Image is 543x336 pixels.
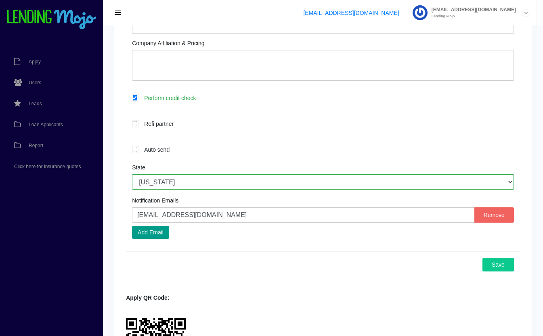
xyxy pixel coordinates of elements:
[29,59,41,64] span: Apply
[14,164,81,169] span: Click here for insurance quotes
[140,145,514,154] label: Auto send
[29,80,41,85] span: Users
[29,122,63,127] span: Loan Applicants
[132,40,205,46] label: Company Affiliation & Pricing
[482,258,514,271] button: Save
[132,198,178,203] label: Notification Emails
[413,5,428,20] img: Profile image
[428,7,516,12] span: [EMAIL_ADDRESS][DOMAIN_NAME]
[140,119,514,128] label: Refi partner
[428,14,516,18] small: Lending Mojo
[126,294,520,302] div: Apply QR Code:
[29,101,42,106] span: Leads
[132,165,145,170] label: State
[474,207,514,223] button: Remove
[29,143,43,148] span: Report
[6,10,97,30] img: logo-small.png
[132,226,169,239] button: Add Email
[303,10,399,16] a: [EMAIL_ADDRESS][DOMAIN_NAME]
[140,93,514,102] label: Perform credit check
